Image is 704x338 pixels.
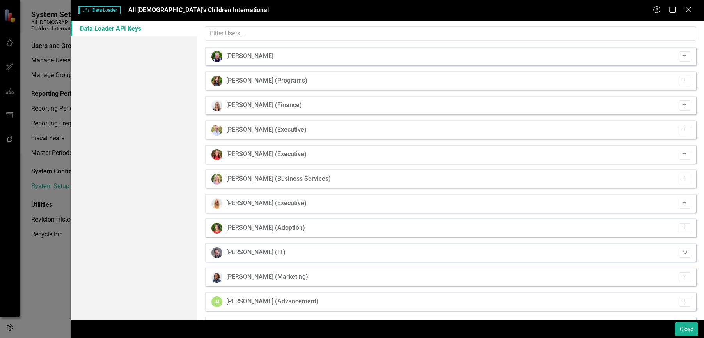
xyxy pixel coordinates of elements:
a: Data Loader API Keys [71,21,197,36]
div: [PERSON_NAME] (IT) [226,248,286,257]
img: David Archer [211,51,222,62]
div: JJ [211,296,222,307]
img: Angela Eskew [211,174,222,185]
img: Samantha Cahill [211,76,222,86]
img: Angela Hood [211,272,222,283]
div: [PERSON_NAME] (Executive) [226,150,307,159]
div: [PERSON_NAME] (Business Services) [226,174,331,183]
img: Felicia Christensen [211,100,222,111]
div: [PERSON_NAME] (Adoption) [226,224,305,232]
div: [PERSON_NAME] (Executive) [226,199,307,208]
div: [PERSON_NAME] [226,52,273,61]
div: [PERSON_NAME] (Executive) [226,125,307,134]
div: [PERSON_NAME] (Programs) [226,76,307,85]
div: [PERSON_NAME] (Finance) [226,101,302,110]
button: Close [675,322,698,336]
div: [PERSON_NAME] (Marketing) [226,273,308,282]
img: Nate Dawson [211,125,222,136]
span: Data Loader [78,6,121,14]
span: All [DEMOGRAPHIC_DATA]'s Children International [128,6,269,14]
img: Hollen Frazier [211,198,222,209]
img: Maria Gocke [211,223,222,234]
img: Matt Holmgren [211,247,222,258]
input: Filter Users... [205,26,696,41]
img: Faith Eason [211,149,222,160]
div: [PERSON_NAME] (Advancement) [226,297,319,306]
